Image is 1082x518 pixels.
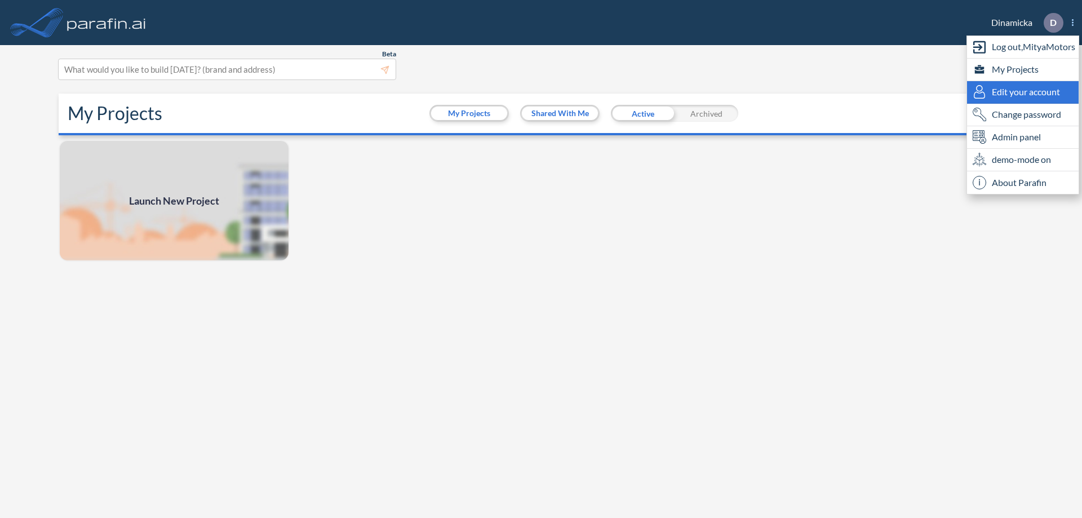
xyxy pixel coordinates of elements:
[611,105,675,122] div: Active
[967,104,1079,126] div: Change password
[382,50,396,59] span: Beta
[992,63,1039,76] span: My Projects
[675,105,738,122] div: Archived
[992,108,1061,121] span: Change password
[973,176,986,189] span: i
[992,153,1051,166] span: demo-mode on
[992,176,1046,189] span: About Parafin
[967,81,1079,104] div: Edit user
[522,107,598,120] button: Shared With Me
[967,59,1079,81] div: My Projects
[65,11,148,34] img: logo
[59,140,290,262] a: Launch New Project
[59,140,290,262] img: add
[992,130,1041,144] span: Admin panel
[992,40,1075,54] span: Log out, MityaMotors
[1050,17,1057,28] p: D
[974,13,1074,33] div: Dinamicka
[967,126,1079,149] div: Admin panel
[68,103,162,124] h2: My Projects
[992,85,1060,99] span: Edit your account
[129,193,219,209] span: Launch New Project
[431,107,507,120] button: My Projects
[967,36,1079,59] div: Log out
[967,149,1079,171] div: demo-mode on
[967,171,1079,194] div: About Parafin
